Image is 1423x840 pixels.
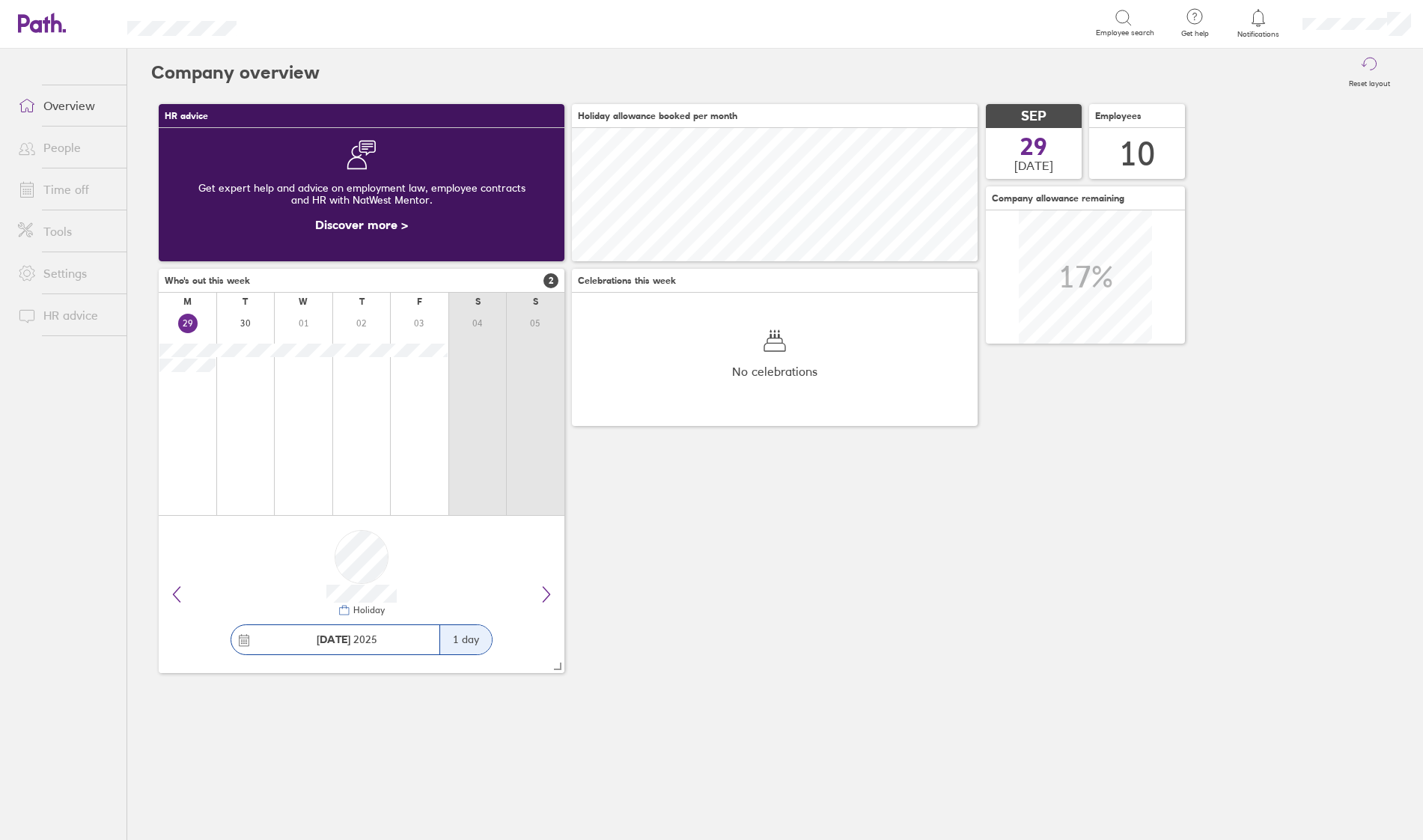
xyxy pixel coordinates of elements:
[6,258,127,288] a: Settings
[417,296,422,307] div: F
[1014,159,1053,172] span: [DATE]
[317,633,350,646] strong: [DATE]
[350,605,385,615] div: Holiday
[475,296,481,307] div: S
[1095,111,1142,121] span: Employees
[6,133,127,162] a: People
[171,170,552,218] div: Get expert help and advice on employment law, employee contracts and HR with NatWest Mentor.
[992,193,1124,204] span: Company allowance remaining
[243,296,248,307] div: T
[578,111,737,121] span: Holiday allowance booked per month
[183,296,192,307] div: M
[732,365,817,378] span: No celebrations
[359,296,365,307] div: T
[6,216,127,246] a: Tools
[439,625,492,654] div: 1 day
[1020,135,1047,159] span: 29
[6,300,127,330] a: HR advice
[533,296,538,307] div: S
[1340,49,1399,97] button: Reset layout
[543,273,558,288] span: 2
[1119,135,1155,173] div: 10
[578,276,676,286] span: Celebrations this week
[315,217,408,232] a: Discover more >
[1234,7,1283,39] a: Notifications
[6,174,127,204] a: Time off
[165,276,250,286] span: Who's out this week
[299,296,308,307] div: W
[317,633,377,645] span: 2025
[151,49,320,97] h2: Company overview
[165,111,208,121] span: HR advice
[1171,29,1219,38] span: Get help
[1021,109,1046,124] span: SEP
[1340,75,1399,88] label: Reset layout
[277,16,315,29] div: Search
[1234,30,1283,39] span: Notifications
[6,91,127,121] a: Overview
[1096,28,1154,37] span: Employee search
